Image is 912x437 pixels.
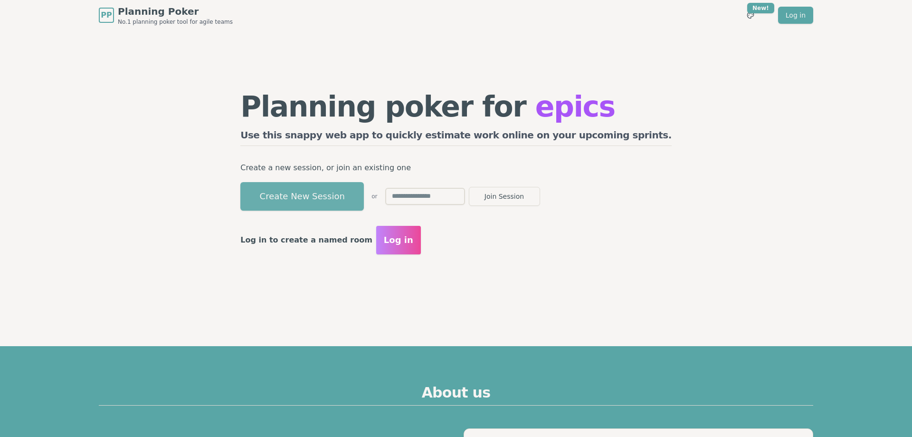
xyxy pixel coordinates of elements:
[469,187,540,206] button: Join Session
[240,128,672,146] h2: Use this snappy web app to quickly estimate work online on your upcoming sprints.
[240,92,672,121] h1: Planning poker for
[384,233,413,247] span: Log in
[376,226,421,254] button: Log in
[778,7,813,24] a: Log in
[747,3,774,13] div: New!
[99,5,233,26] a: PPPlanning PokerNo.1 planning poker tool for agile teams
[535,90,615,123] span: epics
[118,5,233,18] span: Planning Poker
[240,233,372,247] p: Log in to create a named room
[240,182,364,211] button: Create New Session
[240,161,672,175] p: Create a new session, or join an existing one
[101,10,112,21] span: PP
[118,18,233,26] span: No.1 planning poker tool for agile teams
[371,193,377,200] span: or
[99,384,813,406] h2: About us
[742,7,759,24] button: New!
